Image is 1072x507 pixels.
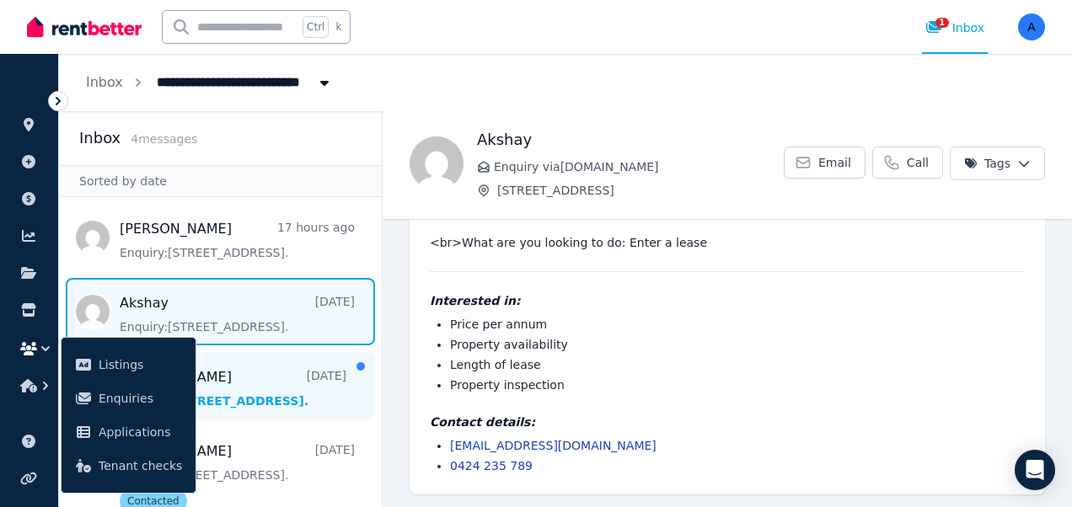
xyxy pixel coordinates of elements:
span: Email [818,154,851,171]
div: Inbox [925,19,984,36]
span: Ctrl [303,16,329,38]
a: [PERSON_NAME]17 hours agoEnquiry:[STREET_ADDRESS]. [120,219,355,261]
h4: Interested in: [430,292,1025,309]
pre: <br>What are you looking to do: Enter a lease [430,234,1025,251]
span: 4 message s [131,132,197,146]
li: Property availability [450,336,1025,353]
span: Tags [964,155,1010,172]
li: Property inspection [450,376,1025,393]
nav: Breadcrumb [59,54,360,111]
li: Price per annum [450,316,1025,333]
a: Enquiries [68,382,189,415]
a: Email [784,147,866,179]
span: Enquiries [99,388,182,408]
span: Applications [99,422,182,442]
span: Enquiry via [DOMAIN_NAME] [494,158,784,175]
img: RentBetter [27,14,142,40]
span: k [335,20,341,34]
span: 1 [935,18,949,28]
li: Length of lease [450,356,1025,373]
span: Listings [99,355,182,375]
img: alekspropertymanagement@gmail.com [1018,13,1045,40]
a: [PERSON_NAME][DATE]Enquiry:[STREET_ADDRESS]. [120,367,346,409]
h1: Akshay [477,128,784,152]
span: Call [907,154,929,171]
div: Sorted by date [59,165,382,197]
img: Akshay [410,136,464,190]
a: Inbox [86,74,123,90]
span: Tenant checks [99,456,182,476]
a: Applications [68,415,189,449]
h4: Contact details: [430,414,1025,430]
span: [STREET_ADDRESS] [497,182,784,199]
a: 0424 235 789 [450,459,533,472]
a: Akshay[DATE]Enquiry:[STREET_ADDRESS]. [120,293,355,335]
a: [EMAIL_ADDRESS][DOMAIN_NAME] [450,439,657,452]
div: Open Intercom Messenger [1015,450,1055,490]
button: Tags [950,147,1045,180]
h2: Inbox [79,126,121,150]
a: Listings [68,348,189,382]
a: Call [872,147,943,179]
a: Tenant checks [68,449,189,483]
